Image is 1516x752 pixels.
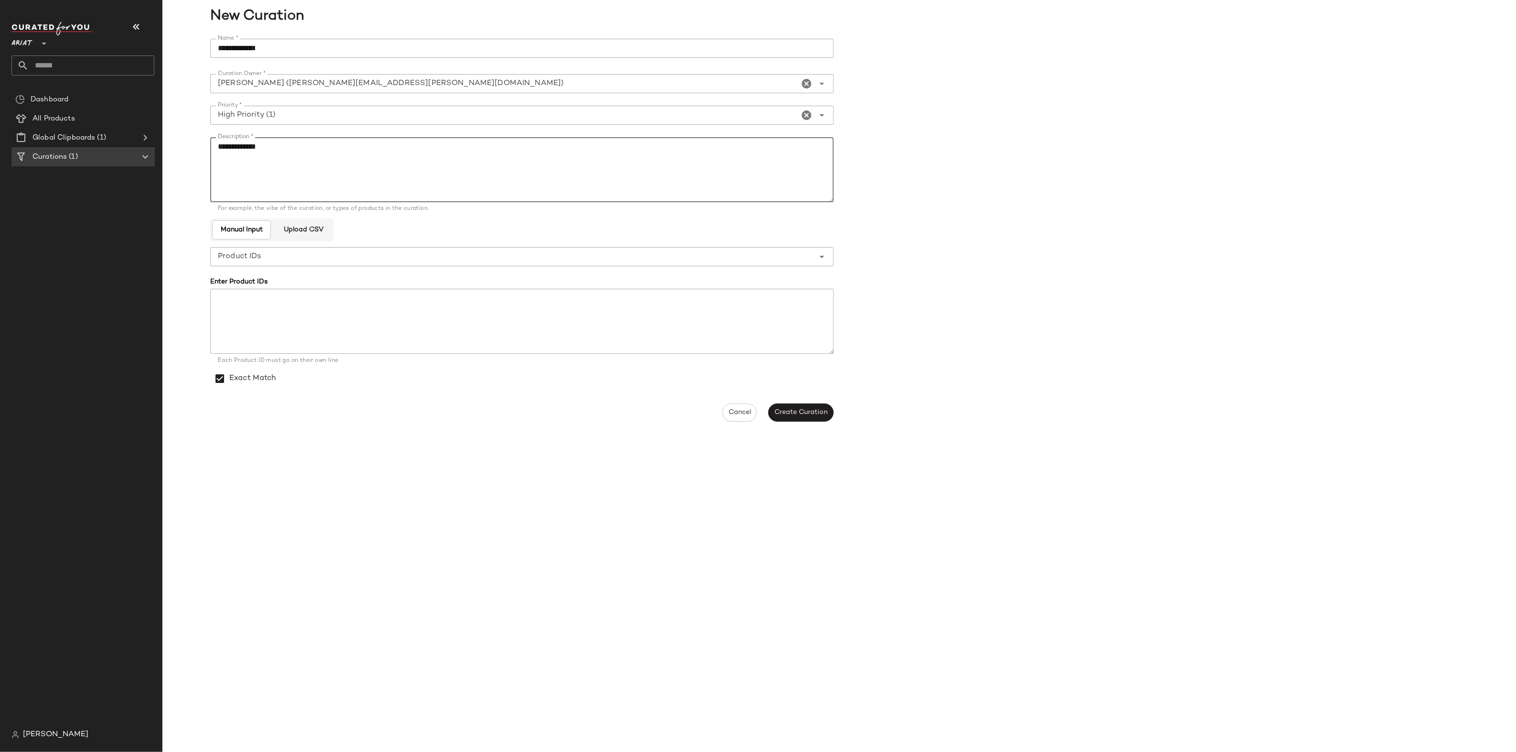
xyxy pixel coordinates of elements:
span: Curations [32,152,67,163]
button: Manual Input [212,220,271,240]
i: Open [817,78,828,89]
button: Cancel [722,403,757,422]
span: [PERSON_NAME] [23,729,88,741]
i: Clear Priority * [801,109,813,121]
span: Cancel [728,409,751,416]
span: Product IDs [218,251,261,262]
label: Exact Match [229,365,276,392]
span: Global Clipboards [32,132,95,143]
span: Ariat [11,33,32,50]
span: Upload CSV [283,226,323,234]
div: Enter Product IDs [210,277,834,287]
button: Upload CSV [276,220,331,240]
span: Create Curation [774,409,828,416]
img: cfy_white_logo.C9jOOHJF.svg [11,22,93,35]
img: svg%3e [15,95,25,104]
span: New Curation [162,6,1510,27]
span: (1) [95,132,106,143]
i: Open [817,109,828,121]
img: svg%3e [11,731,19,739]
i: Clear Curation Owner * [801,78,813,89]
span: All Products [32,113,75,124]
span: Manual Input [220,226,263,234]
div: Each Product ID must go on their own line [218,357,826,365]
button: Create Curation [768,403,833,422]
span: (1) [67,152,77,163]
div: For example, the vibe of the curation, or types of products in the curation. [218,206,826,212]
span: Dashboard [31,94,68,105]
